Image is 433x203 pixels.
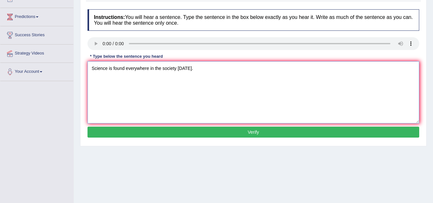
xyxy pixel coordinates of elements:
a: Your Account [0,63,73,79]
b: Instructions: [94,14,125,20]
h4: You will hear a sentence. Type the sentence in the box below exactly as you hear it. Write as muc... [87,9,419,31]
a: Success Stories [0,26,73,42]
a: Strategy Videos [0,45,73,61]
a: Predictions [0,8,73,24]
div: * Type below the sentence you heard [87,53,165,59]
button: Verify [87,127,419,138]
